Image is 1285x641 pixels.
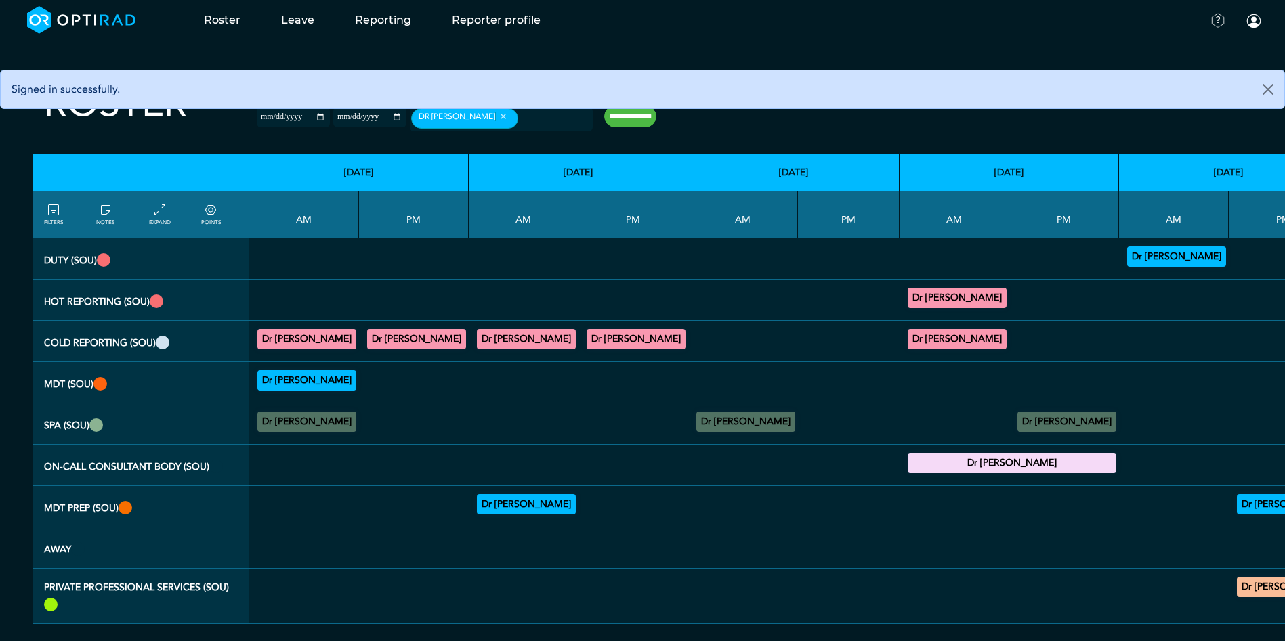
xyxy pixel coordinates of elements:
[1129,248,1224,265] summary: Dr [PERSON_NAME]
[33,569,249,624] th: Private Professional Services (SOU)
[33,403,249,445] th: SPA (SOU)
[1017,412,1116,432] div: No specified Site 13:00 - 17:00
[201,202,221,227] a: collapse/expand expected points
[259,372,354,389] summary: Dr [PERSON_NAME]
[900,191,1009,238] th: AM
[1127,246,1226,267] div: Vetting (30 PF Points) 09:00 - 13:00
[589,331,683,347] summary: Dr [PERSON_NAME]
[477,494,576,514] div: Haem 07:00 - 09:00
[33,486,249,527] th: MDT Prep (SOU)
[521,113,589,125] input: null
[578,191,688,238] th: PM
[696,412,795,432] div: No specified Site 08:00 - 09:00
[908,453,1116,473] div: On-Call Consultant Body 17:00 - 21:00
[479,331,574,347] summary: Dr [PERSON_NAME]
[411,108,518,129] div: Dr [PERSON_NAME]
[33,362,249,403] th: MDT (SOU)
[33,321,249,362] th: Cold Reporting (SOU)
[587,329,686,349] div: General MRI 14:30 - 17:00
[1119,191,1229,238] th: AM
[369,331,464,347] summary: Dr [PERSON_NAME]
[249,154,469,191] th: [DATE]
[1019,414,1114,430] summary: Dr [PERSON_NAME]
[33,445,249,486] th: On-Call Consultant Body (SOU)
[477,329,576,349] div: General MRI 09:00 - 12:30
[479,496,574,512] summary: Dr [PERSON_NAME]
[688,191,798,238] th: AM
[33,238,249,280] th: Duty (SOU)
[44,81,187,127] h2: Roster
[257,412,356,432] div: No specified Site 08:30 - 09:30
[495,112,511,121] button: Remove item: '10ffcc52-1635-4e89-bed9-09cc36d0d394'
[469,191,578,238] th: AM
[688,154,900,191] th: [DATE]
[910,290,1005,306] summary: Dr [PERSON_NAME]
[910,331,1005,347] summary: Dr [PERSON_NAME]
[259,414,354,430] summary: Dr [PERSON_NAME]
[259,331,354,347] summary: Dr [PERSON_NAME]
[469,154,688,191] th: [DATE]
[249,191,359,238] th: AM
[367,329,466,349] div: General MRI 13:30 - 17:30
[908,288,1007,308] div: MRI Trauma & Urgent/CT Trauma & Urgent 09:00 - 13:00
[33,280,249,321] th: Hot Reporting (SOU)
[33,527,249,569] th: Away
[900,154,1119,191] th: [DATE]
[359,191,469,238] th: PM
[96,202,114,227] a: show/hide notes
[910,455,1114,471] summary: Dr [PERSON_NAME]
[698,414,793,430] summary: Dr [PERSON_NAME]
[44,202,63,227] a: FILTERS
[27,6,136,34] img: brand-opti-rad-logos-blue-and-white-d2f68631ba2948856bd03f2d395fb146ddc8fb01b4b6e9315ea85fa773367...
[1009,191,1119,238] th: PM
[908,329,1007,349] div: General MRI 07:00 - 09:00
[798,191,900,238] th: PM
[257,370,356,391] div: NORAD 09:30 - 11:30
[149,202,171,227] a: collapse/expand entries
[1252,70,1284,108] button: Close
[257,329,356,349] div: General CT 11:30 - 13:30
